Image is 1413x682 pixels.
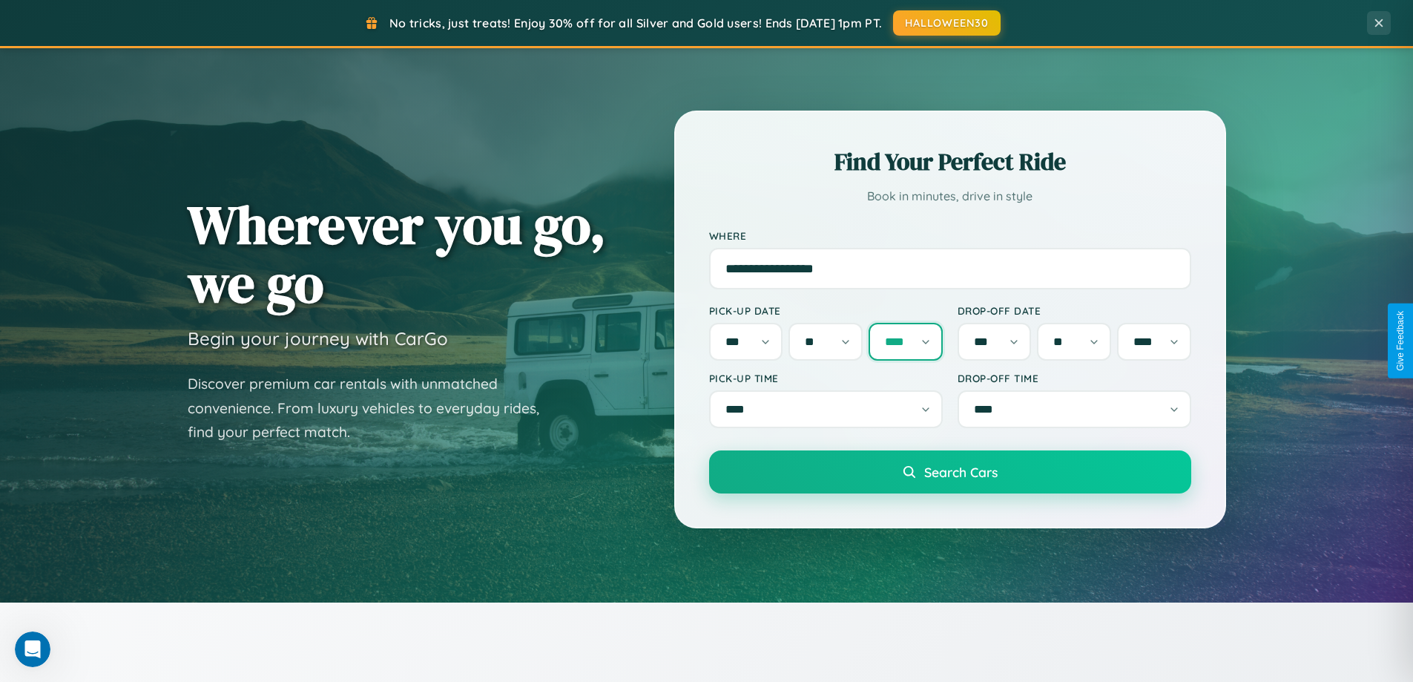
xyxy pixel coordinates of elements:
[709,186,1191,207] p: Book in minutes, drive in style
[188,195,606,312] h1: Wherever you go, we go
[1395,311,1406,371] div: Give Feedback
[924,464,998,480] span: Search Cars
[709,145,1191,178] h2: Find Your Perfect Ride
[709,372,943,384] label: Pick-up Time
[709,304,943,317] label: Pick-up Date
[709,229,1191,242] label: Where
[958,304,1191,317] label: Drop-off Date
[188,372,559,445] p: Discover premium car rentals with unmatched convenience. From luxury vehicles to everyday rides, ...
[15,632,50,667] iframe: Intercom live chat
[893,10,1001,36] button: HALLOWEEN30
[709,450,1191,494] button: Search Cars
[389,16,882,30] span: No tricks, just treats! Enjoy 30% off for all Silver and Gold users! Ends [DATE] 1pm PT.
[188,327,448,350] h3: Begin your journey with CarGo
[958,372,1191,384] label: Drop-off Time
